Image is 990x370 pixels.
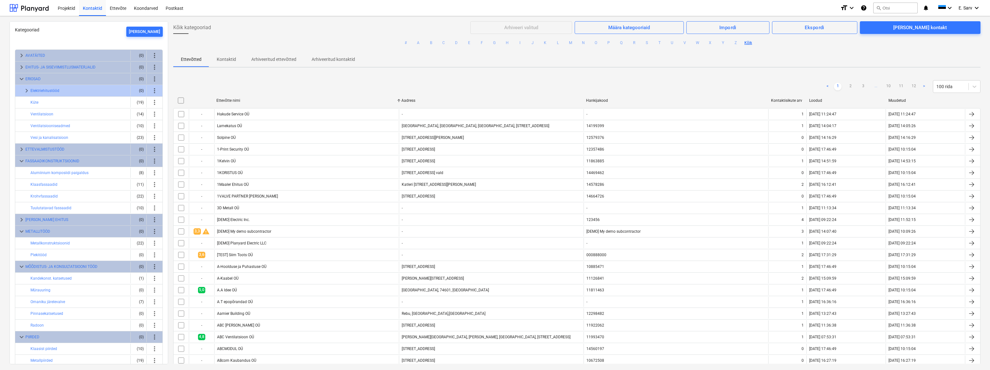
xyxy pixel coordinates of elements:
div: (22) [133,238,144,248]
div: (22) [133,191,144,201]
button: F [478,39,485,47]
div: 2 [802,182,804,187]
a: Previous page [824,83,831,90]
div: [DEMO] Electric Inc. [217,217,250,222]
button: A [414,39,422,47]
div: (0) [133,308,144,319]
div: - [402,229,403,234]
div: [DATE] 14:51:59 [809,159,836,163]
div: [DATE] 17:31:29 [809,253,836,257]
button: L [554,39,562,47]
div: - [189,355,214,366]
span: more_vert [151,75,158,83]
div: - [189,273,214,283]
div: [STREET_ADDRESS] [402,323,435,328]
button: W [694,39,701,47]
button: C [440,39,447,47]
div: A-Hoolduse ja Puhastuse OÜ [217,264,267,269]
div: - [189,156,214,166]
div: [DATE] 17:46:49 [809,194,836,198]
button: ERIOSAD [25,75,41,83]
div: (0) [133,262,144,272]
button: Kõik [744,39,752,47]
div: [PERSON_NAME][GEOGRAPHIC_DATA], [PERSON_NAME], [GEOGRAPHIC_DATA], [STREET_ADDRESS] [402,335,571,339]
div: (19) [133,97,144,107]
span: more_vert [151,263,158,270]
button: Ventilatsioon [30,110,53,118]
button: R [630,39,638,47]
div: 0 [802,147,804,152]
div: 000888000 [586,253,606,257]
div: (0) [133,50,144,61]
span: 3,3 [194,228,201,234]
button: Omaniku järelevalve [30,298,65,306]
div: [STREET_ADDRESS] vald [402,171,443,175]
button: Elektriehitustööd [30,87,59,94]
div: [DATE] 14:16:29 [809,135,836,140]
div: 0 [802,194,804,198]
button: ETTEVALMISTUSTÖÖD [25,146,64,153]
div: [DATE] 09:22:24 [809,217,836,222]
button: N [579,39,587,47]
p: Arhiveeritud kontaktid [312,56,355,63]
div: (0) [133,86,144,96]
button: [PERSON_NAME] [126,27,163,37]
div: (0) [133,226,144,237]
div: 1 [802,112,804,116]
span: keyboard_arrow_right [23,87,30,94]
div: Impordi [719,23,736,32]
div: [DATE] 07:53:31 [888,335,916,339]
div: [DATE] 17:31:29 [888,253,916,257]
div: (0) [133,332,144,342]
div: 1 [802,124,804,128]
div: - [189,168,214,178]
div: [DATE] 10:15:04 [888,288,916,292]
div: Lamekatus OÜ [217,124,242,128]
button: METALLITÖÖD [25,228,50,235]
span: warning [202,228,210,235]
div: 11811463 [586,288,604,292]
span: more_vert [151,110,158,118]
div: 1Maaler Ehitus OÜ [217,182,249,187]
div: - [586,300,587,304]
div: [DATE] 16:36:16 [809,300,836,304]
button: D [452,39,460,47]
div: (0) [133,320,144,330]
span: more_vert [151,275,158,282]
div: [PERSON_NAME][STREET_ADDRESS] [402,276,464,281]
div: 0 [802,135,804,140]
a: Page 2 [847,83,854,90]
span: Kategooriad [15,27,39,32]
div: 11922062 [586,323,604,328]
div: Ettevõtte nimi [216,98,396,103]
span: 4,8 [198,334,205,340]
a: ... [872,83,880,90]
div: [DATE] 10:15:04 [888,194,916,198]
div: 1 [802,264,804,269]
button: M [567,39,574,47]
div: - [189,203,214,213]
div: 2 [802,276,804,281]
span: keyboard_arrow_right [18,216,25,224]
div: [TEST] Siim Toots OÜ [217,253,253,257]
div: 3D Metall OÜ [217,206,239,210]
div: 3 [802,229,804,234]
div: [DATE] 14:53:15 [888,159,916,163]
button: E [465,39,473,47]
button: U [668,39,676,47]
a: Page 1 is your current page [834,83,841,90]
div: [DATE] 07:53:31 [809,335,836,339]
div: - [189,344,214,354]
button: Radoon [30,321,44,329]
span: more_vert [151,204,158,212]
div: (10) [133,121,144,131]
div: [DATE] 11:36:38 [809,323,836,328]
div: [DATE] 16:12:41 [888,182,916,187]
div: Loodud [809,98,883,103]
button: [PERSON_NAME] kontakt [860,21,980,34]
div: [DATE] 11:13:34 [888,206,916,210]
div: [PERSON_NAME] [129,28,160,36]
a: Page 3 [859,83,867,90]
button: J [529,39,536,47]
button: Ekspordi [772,21,857,34]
